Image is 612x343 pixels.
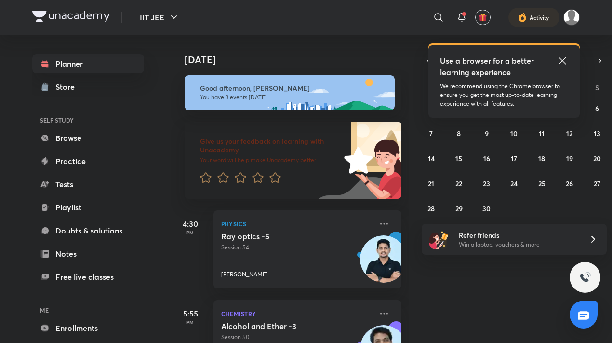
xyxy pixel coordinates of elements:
abbr: September 25, 2025 [538,179,545,188]
button: September 11, 2025 [534,125,549,141]
a: Company Logo [32,11,110,25]
h6: Give us your feedback on learning with Unacademy [200,137,341,154]
abbr: September 30, 2025 [482,204,491,213]
h4: [DATE] [185,54,411,66]
button: September 24, 2025 [506,176,522,191]
button: September 18, 2025 [534,151,549,166]
h5: Use a browser for a better learning experience [440,55,536,78]
button: September 9, 2025 [479,125,494,141]
button: September 23, 2025 [479,176,494,191]
abbr: September 27, 2025 [594,179,600,188]
a: Practice [32,151,144,171]
p: [PERSON_NAME] [221,270,268,279]
button: September 22, 2025 [451,176,466,191]
button: September 10, 2025 [506,125,522,141]
p: PM [171,319,210,325]
button: September 25, 2025 [534,176,549,191]
abbr: September 6, 2025 [595,104,599,113]
abbr: September 16, 2025 [483,154,490,163]
img: avatar [479,13,487,22]
p: We recommend using the Chrome browser to ensure you get the most up-to-date learning experience w... [440,82,568,108]
a: Enrollments [32,318,144,338]
a: Playlist [32,198,144,217]
button: September 8, 2025 [451,125,466,141]
abbr: September 19, 2025 [566,154,573,163]
h6: Good afternoon, [PERSON_NAME] [200,84,386,93]
abbr: September 11, 2025 [539,129,545,138]
button: September 14, 2025 [424,151,439,166]
h6: ME [32,302,144,318]
p: Chemistry [221,308,373,319]
abbr: September 26, 2025 [566,179,573,188]
h5: Ray optics -5 [221,232,341,241]
p: You have 3 events [DATE] [200,94,386,101]
h6: SELF STUDY [32,112,144,128]
button: September 29, 2025 [451,201,466,216]
a: Planner [32,54,144,73]
abbr: September 14, 2025 [428,154,435,163]
button: IIT JEE [134,8,186,27]
button: September 15, 2025 [451,151,466,166]
abbr: September 28, 2025 [427,204,435,213]
button: September 20, 2025 [589,151,605,166]
button: September 16, 2025 [479,151,494,166]
p: Win a laptop, vouchers & more [459,240,577,249]
abbr: September 18, 2025 [538,154,545,163]
p: Your word will help make Unacademy better [200,156,341,164]
button: September 28, 2025 [424,201,439,216]
img: referral [429,230,449,249]
img: ttu [579,272,591,283]
a: Doubts & solutions [32,221,144,240]
h5: 4:30 [171,218,210,230]
button: September 17, 2025 [506,151,522,166]
abbr: September 22, 2025 [455,179,462,188]
abbr: September 8, 2025 [457,129,461,138]
img: activity [518,12,527,23]
div: Store [55,81,80,93]
button: September 12, 2025 [562,125,577,141]
button: September 30, 2025 [479,201,494,216]
button: September 6, 2025 [589,100,605,116]
button: September 26, 2025 [562,176,577,191]
button: September 21, 2025 [424,176,439,191]
button: September 27, 2025 [589,176,605,191]
abbr: September 17, 2025 [511,154,517,163]
abbr: September 7, 2025 [429,129,433,138]
abbr: September 20, 2025 [593,154,601,163]
p: Physics [221,218,373,230]
abbr: September 29, 2025 [455,204,463,213]
abbr: September 12, 2025 [566,129,572,138]
abbr: September 10, 2025 [510,129,518,138]
h6: Refer friends [459,230,577,240]
img: afternoon [185,75,395,110]
abbr: September 9, 2025 [485,129,489,138]
a: Tests [32,175,144,194]
button: September 13, 2025 [589,125,605,141]
img: Tilak Soneji [563,9,580,26]
a: Browse [32,128,144,148]
a: Notes [32,244,144,263]
h5: 5:55 [171,308,210,319]
abbr: Saturday [595,83,599,92]
button: September 19, 2025 [562,151,577,166]
img: Company Logo [32,11,110,22]
abbr: September 23, 2025 [483,179,490,188]
p: Session 50 [221,333,373,342]
abbr: September 21, 2025 [428,179,434,188]
abbr: September 15, 2025 [455,154,462,163]
h5: Alcohol and Ether -3 [221,321,341,331]
a: Store [32,77,144,96]
p: PM [171,230,210,235]
p: Session 54 [221,243,373,252]
abbr: September 24, 2025 [510,179,518,188]
img: feedback_image [311,122,401,199]
button: avatar [475,10,491,25]
button: September 7, 2025 [424,125,439,141]
abbr: September 13, 2025 [594,129,600,138]
a: Free live classes [32,267,144,287]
